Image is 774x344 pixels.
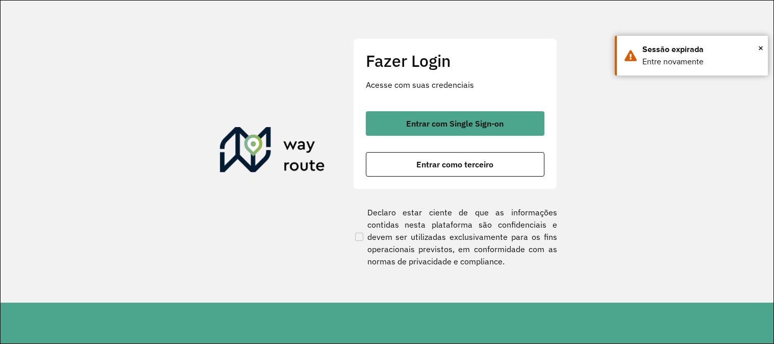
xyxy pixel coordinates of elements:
span: × [758,40,763,56]
p: Acesse com suas credenciais [366,79,544,91]
img: Roteirizador AmbevTech [220,127,325,176]
button: button [366,111,544,136]
h2: Fazer Login [366,51,544,70]
button: button [366,152,544,177]
div: Sessão expirada [642,43,760,56]
span: Entrar como terceiro [416,160,493,168]
button: Close [758,40,763,56]
div: Entre novamente [642,56,760,68]
label: Declaro estar ciente de que as informações contidas nesta plataforma são confidenciais e devem se... [353,206,557,267]
span: Entrar com Single Sign-on [406,119,504,128]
